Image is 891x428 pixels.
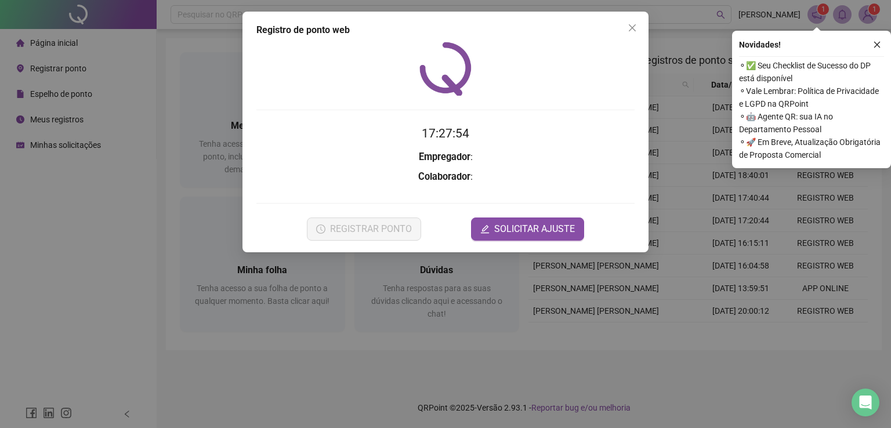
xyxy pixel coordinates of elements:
img: QRPoint [419,42,472,96]
h3: : [256,150,635,165]
span: edit [480,224,490,234]
strong: Empregador [419,151,470,162]
h3: : [256,169,635,184]
span: Novidades ! [739,38,781,51]
span: SOLICITAR AJUSTE [494,222,575,236]
span: close [873,41,881,49]
span: close [628,23,637,32]
strong: Colaborador [418,171,470,182]
span: ⚬ Vale Lembrar: Política de Privacidade e LGPD na QRPoint [739,85,884,110]
div: Registro de ponto web [256,23,635,37]
time: 17:27:54 [422,126,469,140]
span: ⚬ 🚀 Em Breve, Atualização Obrigatória de Proposta Comercial [739,136,884,161]
button: editSOLICITAR AJUSTE [471,217,584,241]
button: Close [623,19,642,37]
button: REGISTRAR PONTO [307,217,421,241]
div: Open Intercom Messenger [852,389,879,416]
span: ⚬ 🤖 Agente QR: sua IA no Departamento Pessoal [739,110,884,136]
span: ⚬ ✅ Seu Checklist de Sucesso do DP está disponível [739,59,884,85]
